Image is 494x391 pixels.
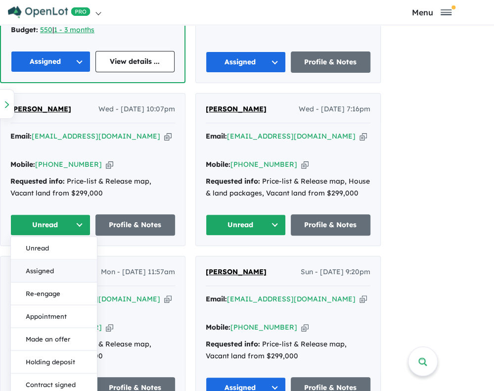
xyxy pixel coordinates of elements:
[359,294,367,304] button: Copy
[11,328,97,350] button: Made an offer
[206,266,267,278] a: [PERSON_NAME]
[206,103,267,115] a: [PERSON_NAME]
[101,266,175,278] span: Mon - [DATE] 11:57am
[10,176,175,199] div: Price-list & Release map, Vacant land from $299,000
[164,294,172,304] button: Copy
[10,177,65,186] strong: Requested info:
[206,267,267,276] span: [PERSON_NAME]
[299,103,370,115] span: Wed - [DATE] 7:16pm
[11,51,90,72] button: Assigned
[206,214,286,236] button: Unread
[11,282,97,305] button: Re-engage
[227,294,356,303] a: [EMAIL_ADDRESS][DOMAIN_NAME]
[206,176,370,199] div: Price-list & Release map, House & land packages, Vacant land from $299,000
[206,132,227,141] strong: Email:
[206,104,267,113] span: [PERSON_NAME]
[206,339,370,362] div: Price-list & Release map, Vacant land from $299,000
[11,259,97,282] button: Assigned
[35,160,102,169] a: [PHONE_NUMBER]
[32,132,160,141] a: [EMAIL_ADDRESS][DOMAIN_NAME]
[40,25,52,34] a: 550
[10,104,71,113] span: [PERSON_NAME]
[206,294,227,303] strong: Email:
[10,160,35,169] strong: Mobile:
[230,323,297,332] a: [PHONE_NUMBER]
[11,305,97,328] button: Appointment
[301,159,309,170] button: Copy
[206,340,260,348] strong: Requested info:
[291,214,371,236] a: Profile & Notes
[11,237,97,259] button: Unread
[206,51,286,73] button: Assigned
[11,350,97,373] button: Holding deposit
[8,6,90,18] img: Openlot PRO Logo White
[106,159,113,170] button: Copy
[206,323,230,332] strong: Mobile:
[301,266,370,278] span: Sun - [DATE] 9:20pm
[227,132,356,141] a: [EMAIL_ADDRESS][DOMAIN_NAME]
[11,25,38,34] strong: Budget:
[54,25,94,34] a: 1 - 3 months
[95,51,175,72] a: View details ...
[10,132,32,141] strong: Email:
[95,214,176,236] a: Profile & Notes
[164,131,172,142] button: Copy
[291,51,371,73] a: Profile & Notes
[206,160,230,169] strong: Mobile:
[372,7,492,17] button: Toggle navigation
[230,160,297,169] a: [PHONE_NUMBER]
[359,131,367,142] button: Copy
[10,214,90,236] button: Unread
[98,103,175,115] span: Wed - [DATE] 10:07pm
[206,177,260,186] strong: Requested info:
[301,322,309,333] button: Copy
[11,24,175,36] div: |
[10,103,71,115] a: [PERSON_NAME]
[106,322,113,333] button: Copy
